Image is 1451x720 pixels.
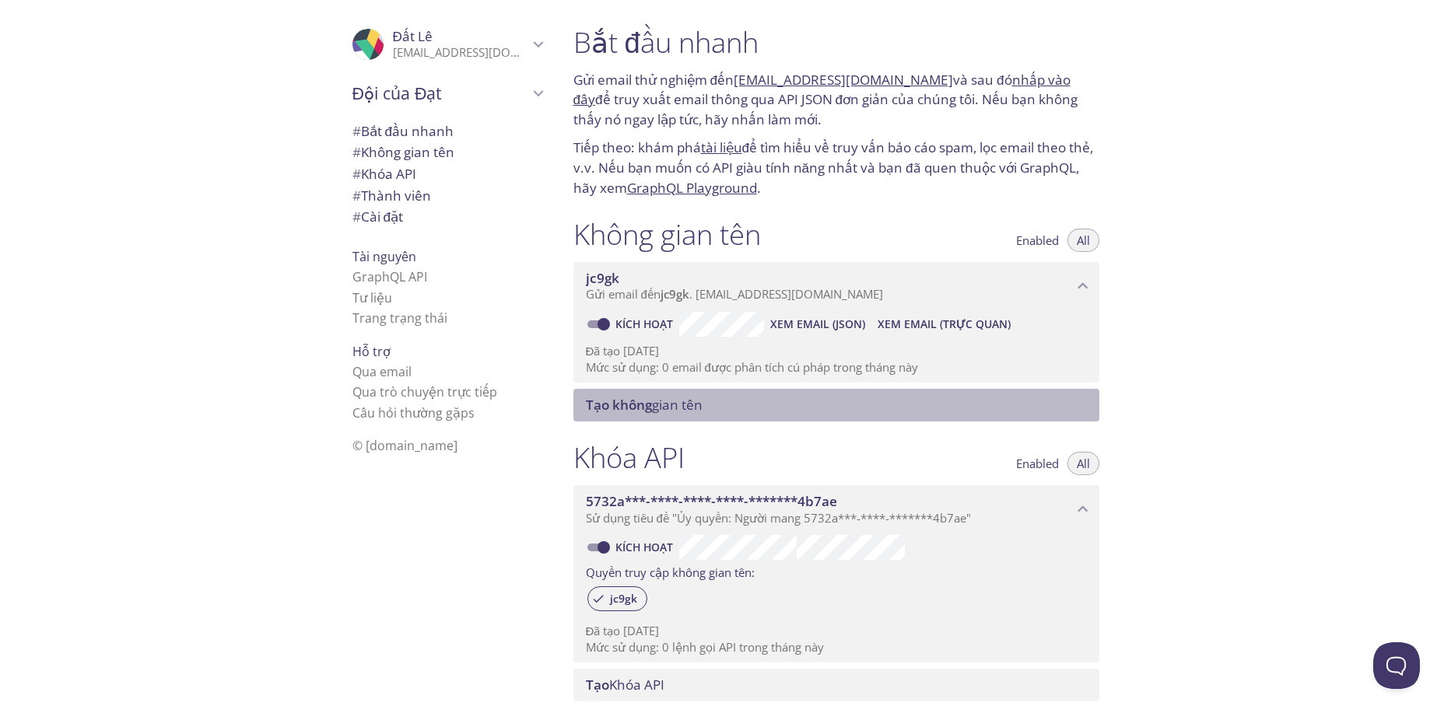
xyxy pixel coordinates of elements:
[340,206,555,228] div: Cài đặt nhóm
[340,19,555,70] div: Đất Lê
[1067,452,1099,475] button: All
[352,404,475,421] a: Câu hỏi thường gặp
[352,165,361,183] span: #
[871,312,1017,337] button: Xem email (Trực quan)
[586,396,652,414] span: Tạo không
[1067,229,1099,252] button: All
[573,262,1099,310] div: jc9gk không gian tên
[352,187,431,204] span: Thành viên
[586,359,1087,376] p: Mức sử dụng: 0 email được phân tích cú pháp trong tháng này
[340,142,555,163] div: Không gian tên
[734,71,953,89] a: [EMAIL_ADDRESS][DOMAIN_NAME]
[352,122,454,140] span: Bắt đầu nhanh
[586,639,1087,655] p: Mức sử dụng: 0 lệnh gọi API trong tháng này
[586,560,755,582] label: Quyền truy cập không gian tên:
[613,540,679,554] a: Kích hoạt
[352,268,427,285] a: GraphQL API
[573,669,1099,701] div: Tạo khóa API
[613,316,679,331] a: Kích hoạt
[352,343,391,360] span: Hỗ trợ
[586,396,703,414] span: gian tên
[1373,642,1420,689] iframe: Help Scout Beacon - Open
[352,143,361,161] span: #
[586,343,1087,359] p: Đã tạo [DATE]
[352,187,361,204] span: #
[573,440,685,475] h1: Khóa API
[586,676,664,694] span: Khóa API
[586,269,619,287] span: jc9gk
[587,586,647,611] div: jc9gk
[627,179,757,197] a: GraphQL Playground
[878,315,1011,334] span: Xem email (Trực quan)
[352,309,447,327] a: Trang trạng thái
[701,138,742,156] a: tài liệu
[352,82,528,104] span: Đội của Đạt
[661,286,689,302] span: jc9gk
[393,27,433,45] span: Đất Lê
[352,143,454,161] span: Không gian tên
[340,121,555,142] div: Bắt đầu nhanh
[393,45,528,61] p: [EMAIL_ADDRESS][DOMAIN_NAME]
[1007,452,1068,475] button: Enabled
[573,138,1099,197] p: Tiếp theo: khám phá để tìm hiểu về truy vấn báo cáo spam, lọc email theo thẻ, v.v. Nếu bạn muốn c...
[573,71,1071,109] a: nhấp vào đây
[352,248,416,265] span: Tài nguyên
[586,286,883,302] span: Gửi email đến . [EMAIL_ADDRESS][DOMAIN_NAME]
[468,404,475,421] span: s
[573,70,1099,130] p: Gửi email thử nghiệm đến và sau đó để truy xuất email thông qua API JSON đơn giản của chúng tôi. ...
[573,389,1099,421] div: Tạo không gian tên
[352,208,361,225] span: #
[764,312,871,337] button: Xem email (JSON)
[352,122,361,140] span: #
[1007,229,1068,252] button: Enabled
[586,623,1087,639] p: Đã tạo [DATE]
[770,315,865,334] span: Xem email (JSON)
[352,363,412,380] a: Qua email
[573,25,1099,60] h1: Bắt đầu nhanh
[340,185,555,207] div: Thành viên
[352,289,392,306] a: Tư liệu
[340,73,555,114] div: Đội của Đạt
[352,383,497,400] a: Qua trò chuyện trực tiếp
[340,163,555,185] div: Khóa API
[573,217,761,252] h1: Không gian tên
[352,208,404,225] span: Cài đặt
[352,165,416,183] span: Khóa API
[352,437,457,454] span: © [DOMAIN_NAME]
[586,676,609,694] span: Tạo
[601,592,647,606] span: jc9gk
